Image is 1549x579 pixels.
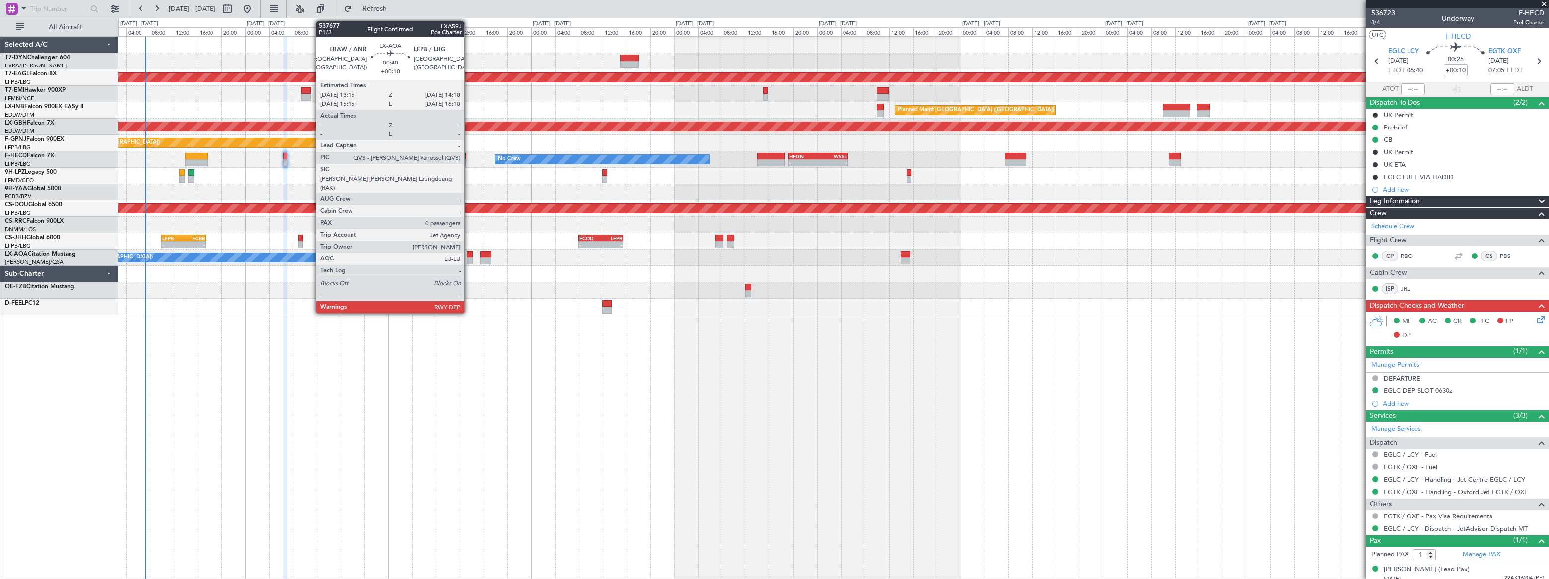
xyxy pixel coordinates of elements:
[1383,399,1544,408] div: Add new
[1384,512,1492,520] a: EGTK / OXF - Pax Visa Requirements
[1448,55,1464,64] span: 00:25
[1478,317,1489,326] span: FFC
[913,27,937,36] div: 16:00
[722,27,746,36] div: 08:00
[1513,8,1544,18] span: F-HECD
[1384,488,1528,496] a: EGTK / OXF - Handling - Oxford Jet EGTK / OXF
[5,71,57,77] a: T7-EAGLFalcon 8X
[388,27,412,36] div: 00:00
[5,169,57,175] a: 9H-LPZLegacy 500
[162,242,184,248] div: -
[1382,283,1398,294] div: ISP
[5,128,34,135] a: EDLW/DTM
[507,27,531,36] div: 20:00
[5,160,31,168] a: LFPB/LBG
[793,27,817,36] div: 20:00
[5,284,74,290] a: OE-FZBCitation Mustang
[174,27,198,36] div: 12:00
[221,27,245,36] div: 20:00
[650,27,674,36] div: 20:00
[1407,66,1423,76] span: 06:40
[1371,8,1395,18] span: 536723
[1294,27,1318,36] div: 08:00
[603,27,627,36] div: 12:00
[1370,499,1392,510] span: Others
[5,120,27,126] span: LX-GBH
[5,78,31,86] a: LFPB/LBG
[1370,267,1407,279] span: Cabin Crew
[1371,424,1421,434] a: Manage Services
[247,20,285,28] div: [DATE] - [DATE]
[30,1,87,16] input: Trip Number
[5,153,54,159] a: F-HECDFalcon 7X
[317,27,341,36] div: 12:00
[1384,565,1470,575] div: [PERSON_NAME] (Lead Pax)
[364,27,388,36] div: 20:00
[1342,27,1366,36] div: 16:00
[169,4,215,13] span: [DATE] - [DATE]
[5,87,66,93] a: T7-EMIHawker 900XP
[5,111,34,119] a: EDLW/DTM
[1384,386,1452,395] div: EGLC DEP SLOT 0630z
[5,186,27,192] span: 9H-YAA
[819,20,857,28] div: [DATE] - [DATE]
[484,27,507,36] div: 16:00
[818,153,847,159] div: WSSL
[937,27,961,36] div: 20:00
[1104,27,1127,36] div: 00:00
[1428,317,1437,326] span: AC
[5,251,28,257] span: LX-AOA
[1384,111,1413,119] div: UK Permit
[1384,524,1528,533] a: EGLC / LCY - Dispatch - JetAdvisor Dispatch MT
[1366,27,1390,36] div: 20:00
[1371,222,1414,232] a: Schedule Crew
[5,62,67,69] a: EVRA/[PERSON_NAME]
[1080,27,1104,36] div: 20:00
[601,235,622,241] div: LFPB
[1488,56,1509,66] span: [DATE]
[5,218,26,224] span: CS-RRC
[601,242,622,248] div: -
[962,20,1000,28] div: [DATE] - [DATE]
[1127,27,1151,36] div: 04:00
[5,144,31,151] a: LFPB/LBG
[269,27,293,36] div: 04:00
[5,300,25,306] span: D-FEEL
[5,209,31,217] a: LFPB/LBG
[5,169,25,175] span: 9H-LPZ
[354,5,396,12] span: Refresh
[1384,475,1525,484] a: EGLC / LCY - Handling - Jet Centre EGLC / LCY
[5,136,64,142] a: F-GPNJFalcon 900EX
[1370,300,1464,312] span: Dispatch Checks and Weather
[1371,18,1395,27] span: 3/4
[1401,83,1425,95] input: --:--
[1247,27,1270,36] div: 00:00
[1370,208,1387,219] span: Crew
[5,258,64,266] a: [PERSON_NAME]/QSA
[1384,160,1406,169] div: UK ETA
[5,202,28,208] span: CS-DOU
[1008,27,1032,36] div: 08:00
[1370,196,1420,207] span: Leg Information
[1105,20,1143,28] div: [DATE] - [DATE]
[1384,450,1437,459] a: EGLC / LCY - Fuel
[1513,535,1528,545] span: (1/1)
[390,20,428,28] div: [DATE] - [DATE]
[1513,18,1544,27] span: Pref Charter
[1384,135,1392,144] div: CB
[889,27,913,36] div: 12:00
[5,226,36,233] a: DNMM/LOS
[1370,97,1420,109] span: Dispatch To-Dos
[198,27,221,36] div: 16:00
[865,27,889,36] div: 08:00
[5,193,31,200] a: FCBB/BZV
[1370,235,1407,246] span: Flight Crew
[5,177,34,184] a: LFMD/CEQ
[5,218,64,224] a: CS-RRCFalcon 900LX
[579,242,601,248] div: -
[341,27,364,36] div: 16:00
[1371,550,1408,560] label: Planned PAX
[1175,27,1199,36] div: 12:00
[5,55,27,61] span: T7-DYN
[1032,27,1056,36] div: 12:00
